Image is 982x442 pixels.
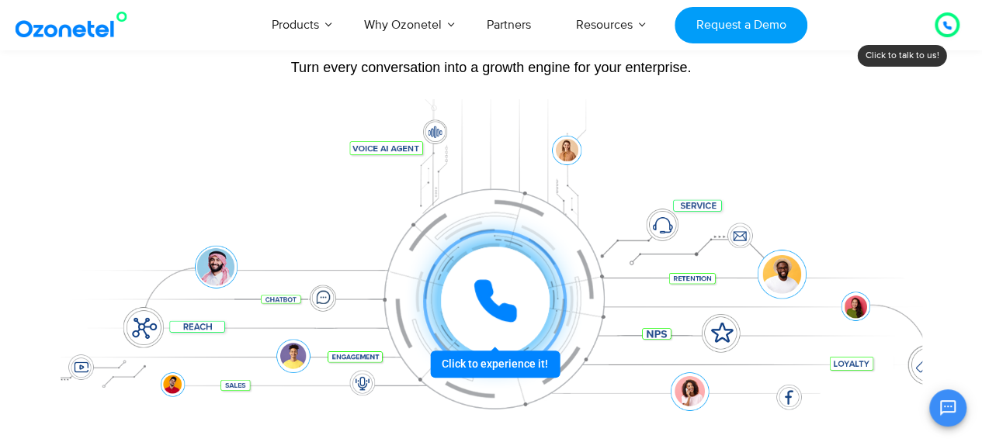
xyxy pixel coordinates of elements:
div: Turn every conversation into a growth engine for your enterprise. [61,59,922,76]
a: Request a Demo [675,7,807,43]
button: Open chat [929,389,966,426]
